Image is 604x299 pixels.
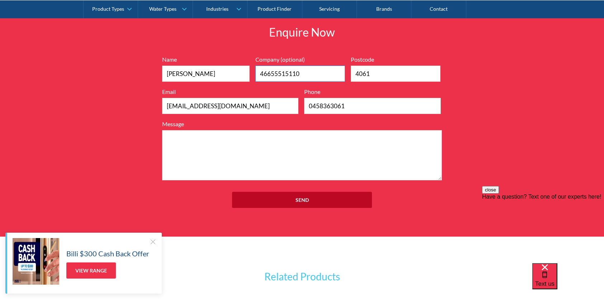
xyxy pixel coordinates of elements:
h3: Related Products [198,269,406,284]
label: Postcode [351,55,440,64]
iframe: podium webchat widget prompt [482,186,604,272]
div: Industries [206,6,228,12]
h2: Enquire Now [198,24,406,41]
input: Send [232,192,372,208]
label: Company (optional) [255,55,345,64]
iframe: podium webchat widget bubble [532,263,604,299]
div: Water Types [149,6,176,12]
label: Message [162,120,442,128]
form: Full Width Form [159,55,445,215]
label: Name [162,55,250,64]
img: Billi $300 Cash Back Offer [13,238,59,285]
div: Product Types [92,6,124,12]
label: Email [162,87,298,96]
a: View Range [66,262,116,279]
label: Phone [304,87,440,96]
h5: Billi $300 Cash Back Offer [66,248,149,259]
